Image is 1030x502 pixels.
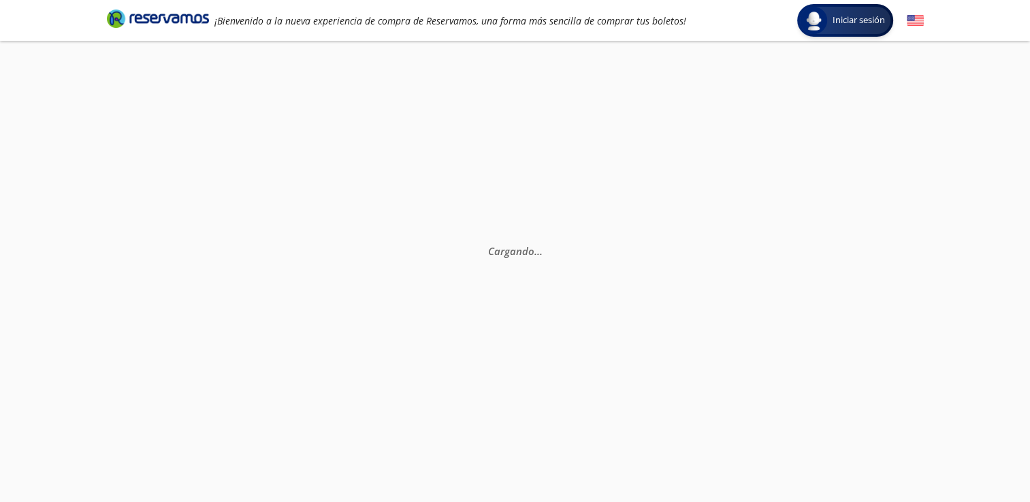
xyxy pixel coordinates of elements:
[107,8,209,29] i: Brand Logo
[536,244,539,258] span: .
[539,244,542,258] span: .
[827,14,890,27] span: Iniciar sesión
[107,8,209,33] a: Brand Logo
[534,244,536,258] span: .
[487,244,542,258] em: Cargando
[214,14,686,27] em: ¡Bienvenido a la nueva experiencia de compra de Reservamos, una forma más sencilla de comprar tus...
[907,12,924,29] button: English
